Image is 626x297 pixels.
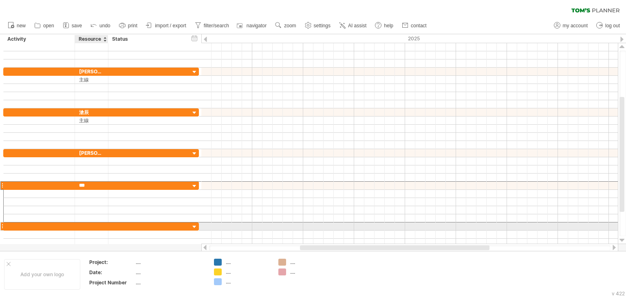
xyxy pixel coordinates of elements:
[247,23,267,29] span: navigator
[373,20,396,31] a: help
[204,23,229,29] span: filter/search
[236,20,269,31] a: navigator
[136,279,204,286] div: ....
[79,35,104,43] div: Resource
[605,23,620,29] span: log out
[88,20,113,31] a: undo
[552,20,590,31] a: my account
[563,23,588,29] span: my account
[290,259,335,266] div: ....
[290,268,335,275] div: ....
[17,23,26,29] span: new
[99,23,110,29] span: undo
[314,23,331,29] span: settings
[43,23,54,29] span: open
[612,290,625,297] div: v 422
[72,23,82,29] span: save
[117,20,140,31] a: print
[226,278,270,285] div: ....
[384,23,393,29] span: help
[348,23,366,29] span: AI assist
[79,68,104,75] div: [PERSON_NAME]
[79,117,104,124] div: 主線
[79,149,104,157] div: [PERSON_NAME]
[112,35,185,43] div: Status
[273,20,298,31] a: zoom
[400,20,429,31] a: contact
[4,259,80,290] div: Add your own logo
[594,20,622,31] a: log out
[193,20,231,31] a: filter/search
[337,20,369,31] a: AI assist
[61,20,84,31] a: save
[226,268,270,275] div: ....
[89,279,134,286] div: Project Number
[128,23,137,29] span: print
[79,76,104,84] div: 主線
[303,20,333,31] a: settings
[144,20,189,31] a: import / export
[136,269,204,276] div: ....
[32,20,57,31] a: open
[155,23,186,29] span: import / export
[411,23,427,29] span: contact
[89,259,134,266] div: Project:
[226,259,270,266] div: ....
[136,259,204,266] div: ....
[7,35,70,43] div: Activity
[89,269,134,276] div: Date:
[284,23,296,29] span: zoom
[6,20,28,31] a: new
[79,108,104,116] div: 滄辰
